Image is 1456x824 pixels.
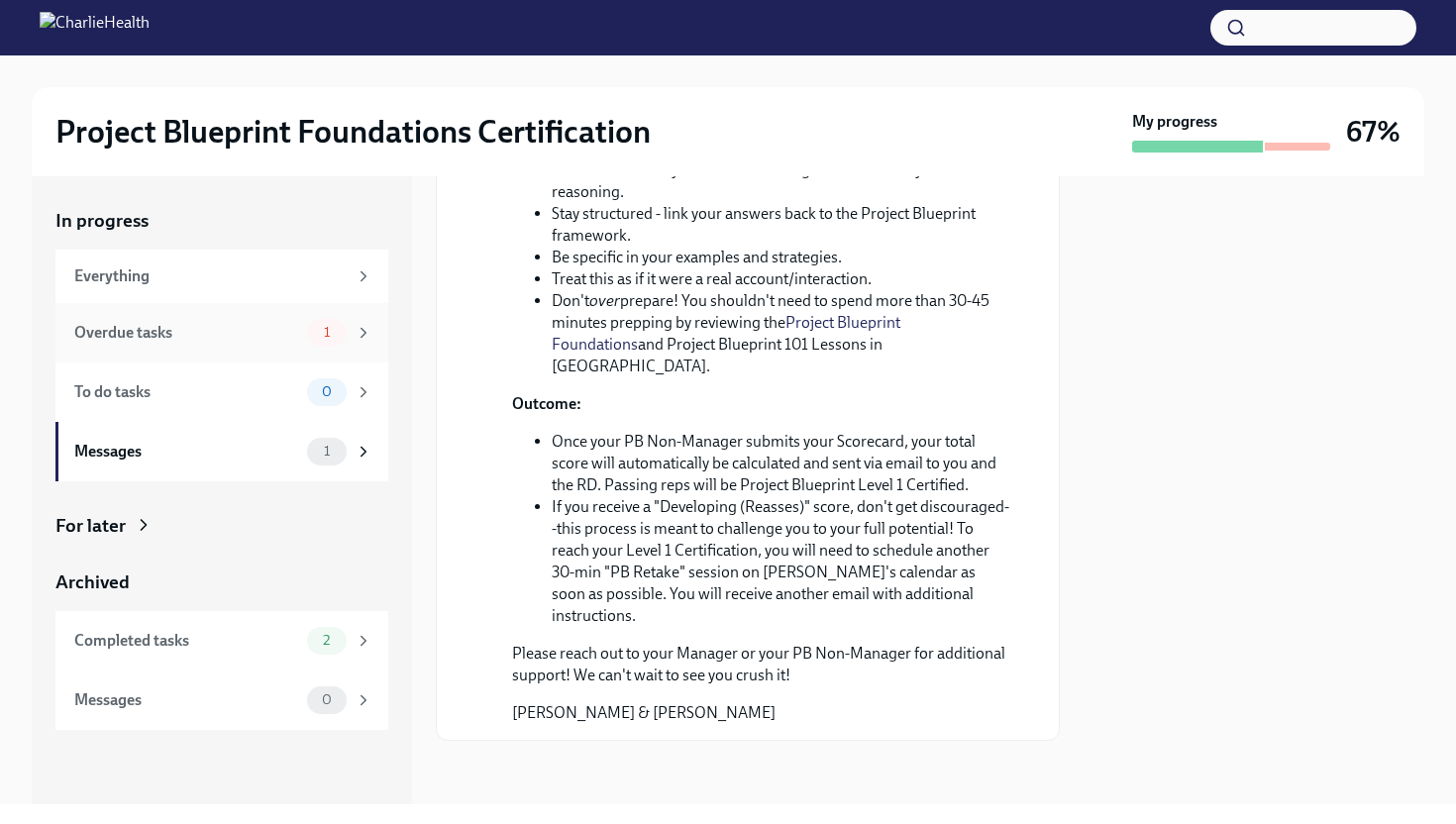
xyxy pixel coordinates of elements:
li: Think out loud so your PB Non-Manager understands your reasoning. [552,159,1011,203]
span: 1 [312,325,342,340]
p: [PERSON_NAME] & [PERSON_NAME] [512,702,1011,724]
h3: 67% [1346,114,1401,150]
span: 2 [311,633,342,648]
li: If you receive a "Developing (Reasses)" score, don't get discouraged--this process is meant to ch... [552,496,1011,627]
a: Messages0 [55,670,388,730]
li: Don't prepare! You shouldn't need to spend more than 30-45 minutes prepping by reviewing the and ... [552,290,1011,377]
a: Archived [55,569,388,595]
a: To do tasks0 [55,362,388,422]
li: Treat this as if it were a real account/interaction. [552,268,1011,290]
em: over [589,291,620,310]
span: 1 [312,444,342,459]
strong: My progress [1132,111,1217,133]
strong: Outcome: [512,394,581,413]
a: For later [55,513,388,539]
div: Messages [74,441,299,463]
div: To do tasks [74,381,299,403]
span: 0 [310,384,344,399]
div: Overdue tasks [74,322,299,344]
div: Messages [74,689,299,711]
div: Everything [74,265,347,287]
a: Project Blueprint Foundations [552,313,900,354]
a: Everything [55,250,388,303]
li: Be specific in your examples and strategies. [552,247,1011,268]
p: Please reach out to your Manager or your PB Non-Manager for additional support! We can't wait to ... [512,643,1011,686]
a: Overdue tasks1 [55,303,388,362]
li: Stay structured - link your answers back to the Project Blueprint framework. [552,203,1011,247]
div: Completed tasks [74,630,299,652]
div: For later [55,513,126,539]
li: Once your PB Non-Manager submits your Scorecard, your total score will automatically be calculate... [552,431,1011,496]
h2: Project Blueprint Foundations Certification [55,112,651,152]
span: 0 [310,692,344,707]
a: Completed tasks2 [55,611,388,670]
a: Messages1 [55,422,388,481]
a: In progress [55,208,388,234]
img: CharlieHealth [40,12,150,44]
